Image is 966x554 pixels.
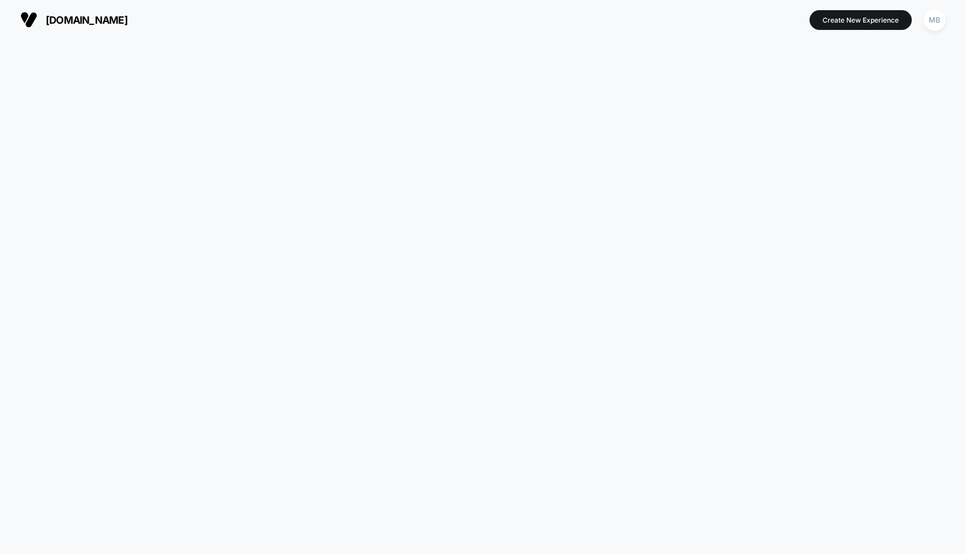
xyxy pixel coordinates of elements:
div: MB [924,9,946,31]
span: [DOMAIN_NAME] [46,14,128,26]
button: MB [920,8,949,32]
button: Create New Experience [810,10,912,30]
img: Visually logo [20,11,37,28]
button: [DOMAIN_NAME] [17,11,131,29]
